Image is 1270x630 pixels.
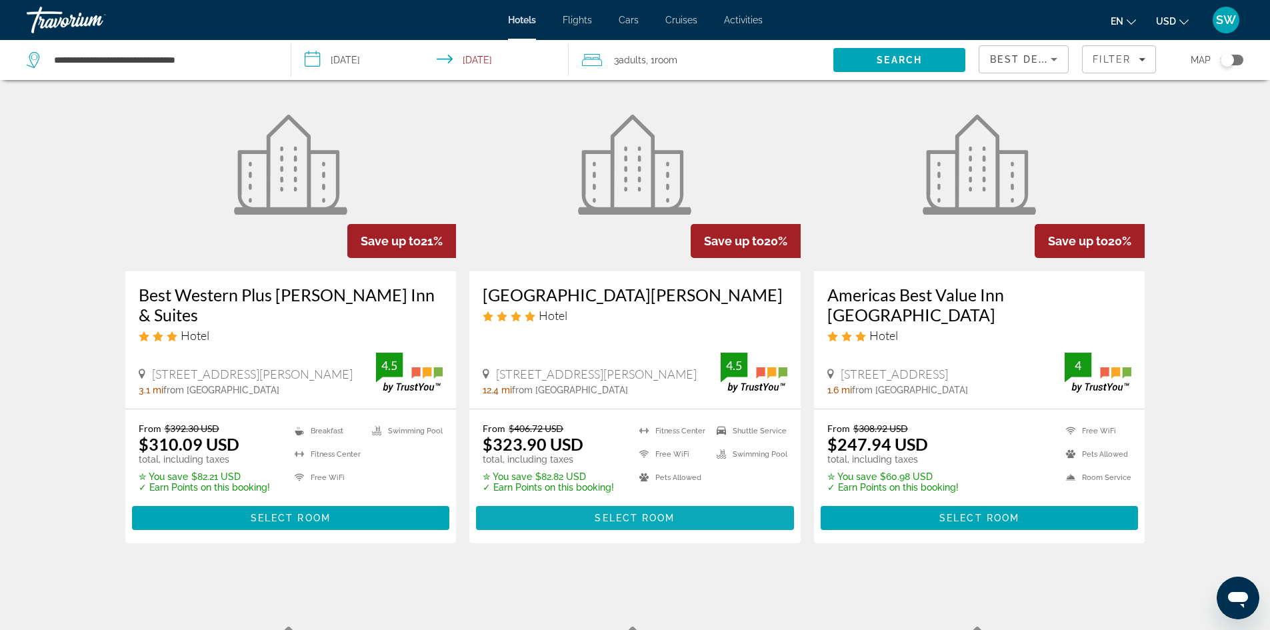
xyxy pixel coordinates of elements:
li: Fitness Center [633,423,710,439]
span: Select Room [595,513,675,523]
span: Select Room [939,513,1019,523]
img: TrustYou guest rating badge [721,353,787,392]
div: 21% [347,224,456,258]
p: total, including taxes [827,454,959,465]
p: total, including taxes [483,454,614,465]
span: 1.6 mi [827,385,852,395]
li: Free WiFi [1059,423,1131,439]
li: Free WiFi [288,469,365,486]
span: [STREET_ADDRESS][PERSON_NAME] [496,367,697,381]
button: Change currency [1156,11,1189,31]
div: 3 star Hotel [139,328,443,343]
span: Best Deals [990,54,1059,65]
span: from [GEOGRAPHIC_DATA] [512,385,628,395]
span: Hotel [539,308,567,323]
p: ✓ Earn Points on this booking! [827,482,959,493]
span: Room [655,55,677,65]
img: Americas Best Value Inn San Antonio Downtown Riverwalk [923,115,1036,215]
a: Best Western Plus Roland Inn & Suites [125,58,457,271]
input: Search hotel destination [53,50,271,70]
span: ✮ You save [139,471,188,482]
p: ✓ Earn Points on this booking! [139,482,270,493]
li: Swimming Pool [365,423,443,439]
h3: Americas Best Value Inn [GEOGRAPHIC_DATA] [827,285,1132,325]
a: Americas Best Value Inn San Antonio Downtown Riverwalk [814,58,1145,271]
iframe: Button to launch messaging window [1217,577,1259,619]
a: [GEOGRAPHIC_DATA][PERSON_NAME] [483,285,787,305]
button: Travelers: 3 adults, 0 children [569,40,833,80]
li: Room Service [1059,469,1131,486]
div: 20% [691,224,801,258]
a: Travorium [27,3,160,37]
span: From [827,423,850,434]
p: $82.21 USD [139,471,270,482]
span: ✮ You save [827,471,877,482]
div: 4.5 [376,357,403,373]
div: 4 [1065,357,1091,373]
span: , 1 [646,51,677,69]
li: Fitness Center [288,446,365,463]
li: Shuttle Service [710,423,787,439]
span: Search [877,55,922,65]
span: [STREET_ADDRESS][PERSON_NAME] [152,367,353,381]
ins: $310.09 USD [139,434,239,454]
li: Swimming Pool [710,446,787,463]
li: Pets Allowed [633,469,710,486]
span: Cruises [665,15,697,25]
span: Select Room [251,513,331,523]
span: Map [1191,51,1211,69]
img: TrustYou guest rating badge [376,353,443,392]
span: en [1111,16,1123,27]
li: Breakfast [288,423,365,439]
img: Best Western Plus Roland Inn & Suites [234,115,347,215]
ins: $247.94 USD [827,434,928,454]
span: From [483,423,505,434]
a: Cars [619,15,639,25]
span: [STREET_ADDRESS] [841,367,948,381]
button: User Menu [1209,6,1243,34]
a: Flights [563,15,592,25]
span: Save up to [704,234,764,248]
div: 3 star Hotel [827,328,1132,343]
button: Toggle map [1211,54,1243,66]
span: Adults [619,55,646,65]
div: 4.5 [721,357,747,373]
a: Hotels [508,15,536,25]
a: Select Room [132,509,450,523]
li: Free WiFi [633,446,710,463]
span: From [139,423,161,434]
span: from [GEOGRAPHIC_DATA] [163,385,279,395]
span: Filter [1093,54,1131,65]
span: Hotel [181,328,209,343]
span: ✮ You save [483,471,532,482]
a: Hilton San Antonio Hill Country [469,58,801,271]
span: 12.4 mi [483,385,512,395]
img: TrustYou guest rating badge [1065,353,1131,392]
del: $308.92 USD [853,423,908,434]
button: Select Room [132,506,450,530]
span: SW [1216,13,1236,27]
span: 3 [614,51,646,69]
a: Activities [724,15,763,25]
span: Hotel [869,328,898,343]
img: Hilton San Antonio Hill Country [578,115,691,215]
button: Select Room [476,506,794,530]
li: Pets Allowed [1059,446,1131,463]
button: Change language [1111,11,1136,31]
div: 20% [1035,224,1145,258]
a: Select Room [476,509,794,523]
span: Save up to [1048,234,1108,248]
p: total, including taxes [139,454,270,465]
span: USD [1156,16,1176,27]
span: 3.1 mi [139,385,163,395]
button: Select check in and out date [291,40,569,80]
a: Select Room [821,509,1139,523]
p: ✓ Earn Points on this booking! [483,482,614,493]
button: Filters [1082,45,1156,73]
p: $60.98 USD [827,471,959,482]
